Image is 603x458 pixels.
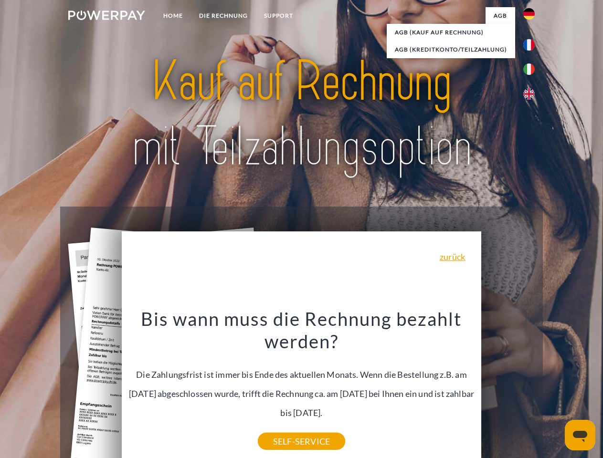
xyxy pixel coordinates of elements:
[523,8,535,20] img: de
[256,7,301,24] a: SUPPORT
[565,420,595,450] iframe: Schaltfläche zum Öffnen des Messaging-Fensters
[486,7,515,24] a: agb
[387,41,515,58] a: AGB (Kreditkonto/Teilzahlung)
[440,252,465,261] a: zurück
[523,88,535,100] img: en
[127,307,476,441] div: Die Zahlungsfrist ist immer bis Ende des aktuellen Monats. Wenn die Bestellung z.B. am [DATE] abg...
[523,39,535,51] img: fr
[387,24,515,41] a: AGB (Kauf auf Rechnung)
[68,10,145,20] img: logo-powerpay-white.svg
[127,307,476,353] h3: Bis wann muss die Rechnung bezahlt werden?
[523,63,535,75] img: it
[258,433,345,450] a: SELF-SERVICE
[91,46,512,183] img: title-powerpay_de.svg
[155,7,191,24] a: Home
[191,7,256,24] a: DIE RECHNUNG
